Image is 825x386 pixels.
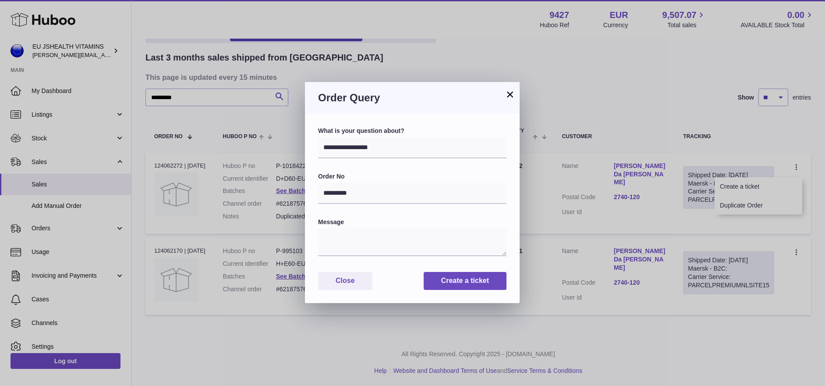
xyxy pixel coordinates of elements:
button: × [505,89,515,100]
button: Close [318,272,372,290]
label: What is your question about? [318,127,506,135]
button: Create a ticket [424,272,506,290]
label: Message [318,218,506,226]
h3: Order Query [318,91,506,105]
label: Order No [318,172,506,181]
